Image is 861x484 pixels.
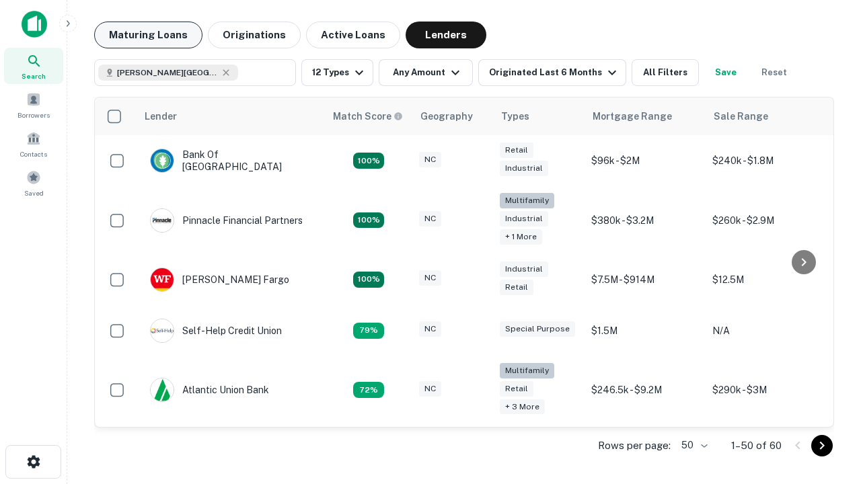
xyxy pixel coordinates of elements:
div: + 1 more [500,229,542,245]
button: Lenders [406,22,486,48]
span: Contacts [20,149,47,159]
div: Atlantic Union Bank [150,378,269,402]
div: Matching Properties: 14, hasApolloMatch: undefined [353,153,384,169]
img: capitalize-icon.png [22,11,47,38]
a: Contacts [4,126,63,162]
div: Industrial [500,161,548,176]
td: $240k - $1.8M [706,135,827,186]
img: picture [151,149,174,172]
div: [PERSON_NAME] Fargo [150,268,289,292]
button: Any Amount [379,59,473,86]
iframe: Chat Widget [794,376,861,441]
div: NC [419,152,441,167]
img: picture [151,209,174,232]
div: Retail [500,143,533,158]
div: Self-help Credit Union [150,319,282,343]
h6: Match Score [333,109,400,124]
td: $7.5M - $914M [585,254,706,305]
div: NC [419,211,441,227]
img: picture [151,378,174,401]
td: $260k - $2.9M [706,186,827,254]
span: Borrowers [17,110,50,120]
th: Lender [137,97,325,135]
button: Maturing Loans [94,22,202,48]
div: Pinnacle Financial Partners [150,208,303,233]
div: Bank Of [GEOGRAPHIC_DATA] [150,149,311,173]
div: Mortgage Range [593,108,672,124]
div: Multifamily [500,363,554,378]
p: 1–50 of 60 [731,438,782,454]
div: Retail [500,381,533,397]
div: Retail [500,280,533,295]
a: Search [4,48,63,84]
td: $96k - $2M [585,135,706,186]
div: Special Purpose [500,321,575,337]
td: $1.5M [585,305,706,356]
button: Save your search to get updates of matches that match your search criteria. [704,59,747,86]
button: All Filters [632,59,699,86]
p: Rows per page: [598,438,671,454]
div: Industrial [500,261,548,277]
div: Matching Properties: 15, hasApolloMatch: undefined [353,272,384,288]
td: $380k - $3.2M [585,186,706,254]
th: Sale Range [706,97,827,135]
button: Originated Last 6 Months [478,59,626,86]
div: NC [419,321,441,337]
a: Saved [4,165,63,201]
td: $12.5M [706,254,827,305]
div: Sale Range [714,108,768,124]
div: + 3 more [500,399,545,415]
div: Capitalize uses an advanced AI algorithm to match your search with the best lender. The match sco... [333,109,403,124]
td: N/A [706,305,827,356]
div: Matching Properties: 10, hasApolloMatch: undefined [353,382,384,398]
div: Matching Properties: 11, hasApolloMatch: undefined [353,323,384,339]
th: Types [493,97,585,135]
div: NC [419,270,441,286]
img: picture [151,319,174,342]
a: Borrowers [4,87,63,123]
span: [PERSON_NAME][GEOGRAPHIC_DATA], [GEOGRAPHIC_DATA] [117,67,218,79]
div: Geography [420,108,473,124]
button: Originations [208,22,301,48]
div: Multifamily [500,193,554,208]
div: Types [501,108,529,124]
td: $290k - $3M [706,356,827,424]
div: Originated Last 6 Months [489,65,620,81]
span: Search [22,71,46,81]
div: Matching Properties: 25, hasApolloMatch: undefined [353,212,384,229]
td: $246.5k - $9.2M [585,356,706,424]
button: Active Loans [306,22,400,48]
button: Go to next page [811,435,833,456]
button: Reset [753,59,796,86]
th: Geography [412,97,493,135]
button: 12 Types [301,59,373,86]
div: NC [419,381,441,397]
div: Lender [145,108,177,124]
span: Saved [24,188,44,198]
th: Mortgage Range [585,97,706,135]
div: 50 [676,436,710,455]
th: Capitalize uses an advanced AI algorithm to match your search with the best lender. The match sco... [325,97,412,135]
img: picture [151,268,174,291]
div: Industrial [500,211,548,227]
